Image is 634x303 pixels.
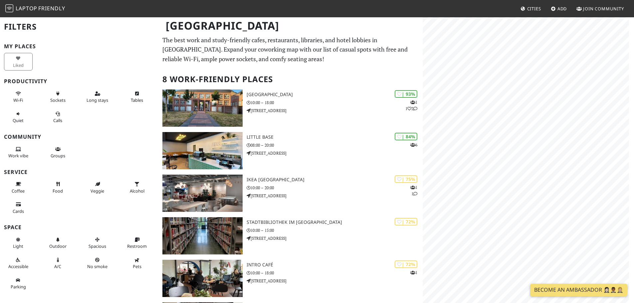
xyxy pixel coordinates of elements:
button: Sockets [44,88,72,106]
p: 1 1 [410,184,417,197]
img: Baden State Library [162,89,243,127]
span: Alcohol [130,188,144,194]
a: intro CAFÉ | 72% 1 intro CAFÉ 10:00 – 18:00 [STREET_ADDRESS] [158,260,423,297]
a: Become an Ambassador 🤵🏻‍♀️🤵🏾‍♂️🤵🏼‍♀️ [530,284,627,296]
p: [STREET_ADDRESS] [247,150,423,156]
span: Laptop [16,5,37,12]
a: Baden State Library | 93% 112 [GEOGRAPHIC_DATA] 10:00 – 18:00 [STREET_ADDRESS] [158,89,423,127]
span: Long stays [87,97,108,103]
p: 10:00 – 18:00 [247,99,423,106]
img: LaptopFriendly [5,4,13,12]
p: 08:00 – 20:00 [247,142,423,148]
span: Spacious [89,243,106,249]
span: Friendly [38,5,65,12]
p: 10:00 – 15:00 [247,227,423,233]
button: Cards [4,199,33,217]
div: | 93% [395,90,417,98]
p: The best work and study-friendly cafes, restaurants, libraries, and hotel lobbies in [GEOGRAPHIC_... [162,35,419,64]
button: Food [44,179,72,196]
button: Light [4,234,33,252]
a: Cities [518,3,544,15]
h3: Space [4,224,154,230]
span: Outdoor area [49,243,67,249]
p: 6 [410,142,417,148]
h2: Filters [4,17,154,37]
button: Pets [123,254,151,272]
span: Join Community [583,6,624,12]
span: Credit cards [13,208,24,214]
span: Veggie [91,188,104,194]
p: 10:00 – 18:00 [247,270,423,276]
button: Veggie [83,179,112,196]
div: | 84% [395,133,417,140]
a: Stadtbibliothek im Neuen Ständehaus | 72% Stadtbibliothek im [GEOGRAPHIC_DATA] 10:00 – 15:00 [STR... [158,217,423,254]
div: | 75% [395,175,417,183]
a: Join Community [574,3,627,15]
h3: Community [4,134,154,140]
a: Little Base | 84% 6 Little Base 08:00 – 20:00 [STREET_ADDRESS] [158,132,423,169]
span: Stable Wi-Fi [13,97,23,103]
img: IKEA Karlsruhe [162,175,243,212]
h1: [GEOGRAPHIC_DATA] [160,17,421,35]
p: 1 [410,269,417,276]
span: Pet friendly [133,263,141,269]
button: Wi-Fi [4,88,33,106]
h3: Service [4,169,154,175]
span: Air conditioned [54,263,61,269]
span: Group tables [51,153,65,159]
span: Coffee [12,188,25,194]
h3: Little Base [247,134,423,140]
button: Calls [44,108,72,126]
p: [STREET_ADDRESS] [247,193,423,199]
div: | 72% [395,218,417,226]
span: Video/audio calls [53,117,62,123]
img: Stadtbibliothek im Neuen Ständehaus [162,217,243,254]
p: [STREET_ADDRESS] [247,107,423,114]
img: Little Base [162,132,243,169]
button: Parking [4,275,33,292]
a: Add [548,3,570,15]
span: Natural light [13,243,23,249]
button: Outdoor [44,234,72,252]
p: 1 1 2 [405,99,417,112]
span: Quiet [13,117,24,123]
button: Alcohol [123,179,151,196]
span: People working [8,153,28,159]
button: Long stays [83,88,112,106]
button: Tables [123,88,151,106]
span: Parking [11,284,26,290]
h3: intro CAFÉ [247,262,423,268]
span: Power sockets [50,97,66,103]
h2: 8 Work-Friendly Places [162,69,419,89]
a: LaptopFriendly LaptopFriendly [5,3,65,15]
h3: Stadtbibliothek im [GEOGRAPHIC_DATA] [247,220,423,225]
button: No smoke [83,254,112,272]
a: IKEA Karlsruhe | 75% 11 IKEA [GEOGRAPHIC_DATA] 10:00 – 20:00 [STREET_ADDRESS] [158,175,423,212]
span: Restroom [127,243,147,249]
span: Cities [527,6,541,12]
span: Food [53,188,63,194]
h3: Productivity [4,78,154,84]
button: Restroom [123,234,151,252]
button: Work vibe [4,144,33,161]
button: A/C [44,254,72,272]
button: Groups [44,144,72,161]
p: [STREET_ADDRESS] [247,235,423,241]
span: Work-friendly tables [131,97,143,103]
img: intro CAFÉ [162,260,243,297]
span: Smoke free [87,263,107,269]
button: Accessible [4,254,33,272]
button: Spacious [83,234,112,252]
h3: [GEOGRAPHIC_DATA] [247,92,423,97]
h3: My Places [4,43,154,50]
div: | 72% [395,260,417,268]
button: Coffee [4,179,33,196]
p: 10:00 – 20:00 [247,185,423,191]
span: Add [557,6,567,12]
h3: IKEA [GEOGRAPHIC_DATA] [247,177,423,183]
button: Quiet [4,108,33,126]
span: Accessible [8,263,28,269]
p: [STREET_ADDRESS] [247,278,423,284]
